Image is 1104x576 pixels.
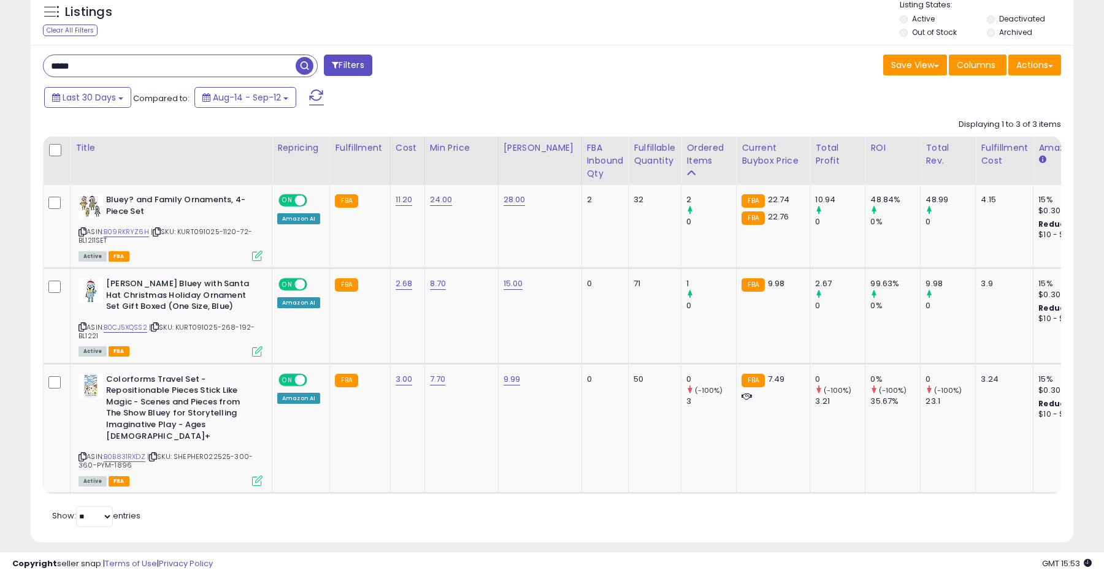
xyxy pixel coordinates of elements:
label: Archived [999,27,1032,37]
span: Columns [957,59,995,71]
div: 50 [634,374,672,385]
a: 9.99 [504,373,521,385]
span: All listings currently available for purchase on Amazon [79,346,107,357]
span: ON [280,374,295,385]
div: Ordered Items [686,142,731,167]
img: 41UeYaANieL._SL40_.jpg [79,374,103,398]
button: Last 30 Days [44,87,131,108]
span: | SKU: KURT091025-1120-72-BL1211SET [79,227,252,245]
div: 0 [815,216,865,227]
a: B0B831RXDZ [104,452,145,462]
button: Columns [949,55,1006,75]
div: Total Rev. [926,142,970,167]
a: 15.00 [504,278,523,290]
div: ASIN: [79,194,263,260]
span: OFF [305,195,325,206]
b: Bluey? and Family Ornaments, 4-Piece Set [106,194,255,220]
strong: Copyright [12,558,57,569]
div: 3.9 [981,278,1024,289]
div: Displaying 1 to 3 of 3 items [959,119,1061,131]
small: (-100%) [695,385,723,395]
small: FBA [335,278,358,292]
small: (-100%) [934,385,962,395]
div: 0 [686,374,736,385]
div: 0 [926,300,975,311]
div: Cost [396,142,420,154]
div: 23.1 [926,396,975,407]
label: Active [912,13,935,24]
span: Show: entries [52,510,140,521]
button: Actions [1008,55,1061,75]
div: 0 [686,216,736,227]
div: 35.67% [870,396,920,407]
div: Amazon AI [277,393,320,404]
div: 3 [686,396,736,407]
div: Min Price [430,142,493,154]
span: | SKU: SHEPHER022525-300-360-PYM-1896 [79,452,253,470]
div: ASIN: [79,278,263,355]
div: 0% [870,216,920,227]
small: FBA [742,194,764,208]
div: FBA inbound Qty [587,142,624,180]
span: 9.98 [768,278,785,289]
span: All listings currently available for purchase on Amazon [79,476,107,487]
span: OFF [305,279,325,290]
span: 22.76 [768,211,789,222]
span: 2025-10-13 15:53 GMT [1042,558,1092,569]
div: Fulfillable Quantity [634,142,676,167]
div: 0 [587,278,619,289]
div: Total Profit [815,142,860,167]
div: 0% [870,300,920,311]
b: [PERSON_NAME] Bluey with Santa Hat Christmas Holiday Ornament Set Gift Boxed (One Size, Blue) [106,278,255,316]
div: 0 [815,300,865,311]
div: Fulfillment [335,142,385,154]
span: FBA [109,251,129,262]
div: Current Buybox Price [742,142,805,167]
label: Out of Stock [912,27,957,37]
img: 41wc9P4niNL._SL40_.jpg [79,194,103,219]
div: 48.84% [870,194,920,205]
div: 48.99 [926,194,975,205]
div: Amazon AI [277,297,320,308]
div: Fulfillment Cost [981,142,1028,167]
a: 7.70 [430,373,446,385]
span: ON [280,279,295,290]
a: 3.00 [396,373,413,385]
a: Terms of Use [105,558,157,569]
div: 2 [587,194,619,205]
div: 0 [686,300,736,311]
a: 2.68 [396,278,413,290]
div: 3.24 [981,374,1024,385]
div: Amazon AI [277,213,320,224]
span: 22.74 [768,194,790,205]
div: ROI [870,142,915,154]
span: OFF [305,374,325,385]
span: FBA [109,476,129,487]
small: FBA [335,194,358,208]
label: Deactivated [999,13,1045,24]
div: 71 [634,278,672,289]
div: ASIN: [79,374,263,485]
div: 0 [587,374,619,385]
a: B09RKRYZ6H [104,227,149,237]
div: Clear All Filters [43,25,98,36]
div: 0 [926,216,975,227]
span: ON [280,195,295,206]
div: 4.15 [981,194,1024,205]
div: seller snap | | [12,558,213,570]
b: Colorforms Travel Set - Repositionable Pieces Stick Like Magic - Scenes and Pieces from The Show ... [106,374,255,445]
span: FBA [109,346,129,357]
div: 3.21 [815,396,865,407]
a: 28.00 [504,194,526,206]
button: Aug-14 - Sep-12 [194,87,296,108]
a: Privacy Policy [159,558,213,569]
div: [PERSON_NAME] [504,142,577,154]
a: 11.20 [396,194,413,206]
small: Amazon Fees. [1038,154,1046,165]
h5: Listings [65,4,112,21]
div: 1 [686,278,736,289]
div: 9.98 [926,278,975,289]
span: All listings currently available for purchase on Amazon [79,251,107,262]
span: Last 30 Days [63,91,116,104]
small: (-100%) [879,385,907,395]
